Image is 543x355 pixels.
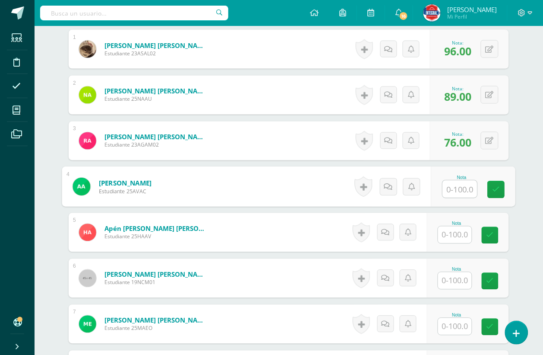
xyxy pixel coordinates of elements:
span: Estudiante 23AGAM02 [104,141,208,149]
img: 0f1066ccd690ba2dcf7bdb843d909207.png [423,4,441,22]
img: 4a7f54cfb78641ec56ee0249bd5416f7.png [79,41,96,58]
div: Nota [442,175,482,180]
a: [PERSON_NAME] [99,179,152,188]
img: 29dfb51b4839a743a0a987122c0754ac.png [79,86,96,104]
img: a00a7e7859fded4d0f43e4f2906dd786.png [73,178,90,195]
input: 0-100.0 [443,181,477,198]
span: 89.00 [444,90,471,104]
span: Estudiante 23ASAL02 [104,50,208,57]
a: Apén [PERSON_NAME] [PERSON_NAME] [104,224,208,233]
div: Nota [438,221,476,226]
span: Estudiante 25MAEO [104,325,208,332]
div: Nota [438,267,476,272]
span: Estudiante 25AVAC [99,188,152,195]
div: Nota: [444,86,471,92]
img: ff5f453f7acb13dd6a27a2ad2f179496.png [79,224,96,241]
a: [PERSON_NAME] [PERSON_NAME] [104,133,208,141]
div: Nota: [444,40,471,46]
a: [PERSON_NAME] [PERSON_NAME] [104,41,208,50]
span: Mi Perfil [447,13,497,20]
input: 0-100.0 [438,272,472,289]
div: Nota: [444,131,471,138]
a: [PERSON_NAME] [PERSON_NAME] [104,316,208,325]
div: Nota [438,313,476,318]
span: 96.00 [444,44,471,58]
img: ac2ce8ba9496a1f48b6c77a8ef1e8d81.png [79,132,96,150]
img: 9181cf29a8306499ba46ca3fa4536b3a.png [79,316,96,333]
span: Estudiante 25NAAU [104,96,208,103]
span: Estudiante 19NCM01 [104,279,208,286]
span: 16 [399,11,408,21]
span: Estudiante 25HAAV [104,233,208,240]
input: 0-100.0 [438,227,472,243]
input: 0-100.0 [438,318,472,335]
span: 76.00 [444,135,471,150]
input: Busca un usuario... [40,6,228,20]
span: [PERSON_NAME] [447,5,497,14]
a: [PERSON_NAME] [PERSON_NAME] [104,270,208,279]
img: 45x45 [79,270,96,287]
a: [PERSON_NAME] [PERSON_NAME] [104,87,208,96]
